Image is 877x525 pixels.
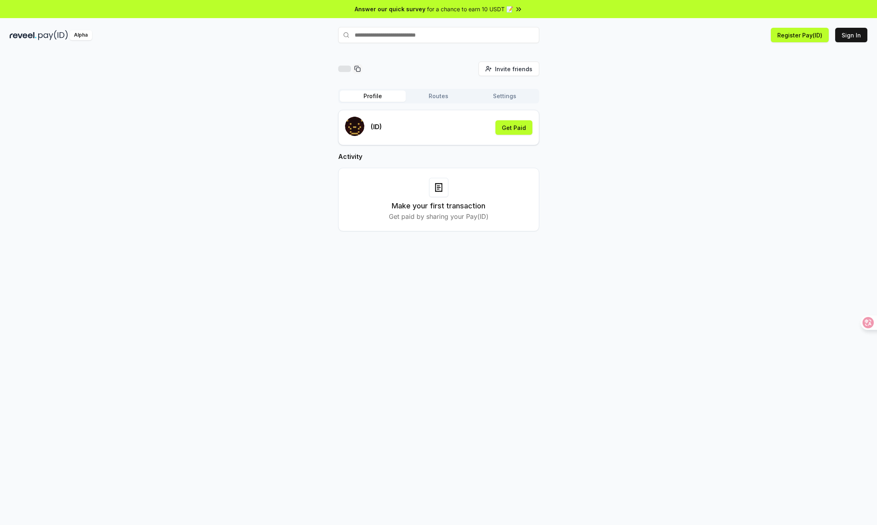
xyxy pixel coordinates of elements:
[371,122,382,132] p: (ID)
[355,5,425,13] span: Answer our quick survey
[495,120,532,135] button: Get Paid
[406,91,472,102] button: Routes
[835,28,867,42] button: Sign In
[38,30,68,40] img: pay_id
[392,200,485,212] h3: Make your first transaction
[338,152,539,161] h2: Activity
[389,212,489,221] p: Get paid by sharing your Pay(ID)
[70,30,92,40] div: Alpha
[495,65,532,73] span: Invite friends
[472,91,538,102] button: Settings
[340,91,406,102] button: Profile
[427,5,513,13] span: for a chance to earn 10 USDT 📝
[479,62,539,76] button: Invite friends
[771,28,829,42] button: Register Pay(ID)
[10,30,37,40] img: reveel_dark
